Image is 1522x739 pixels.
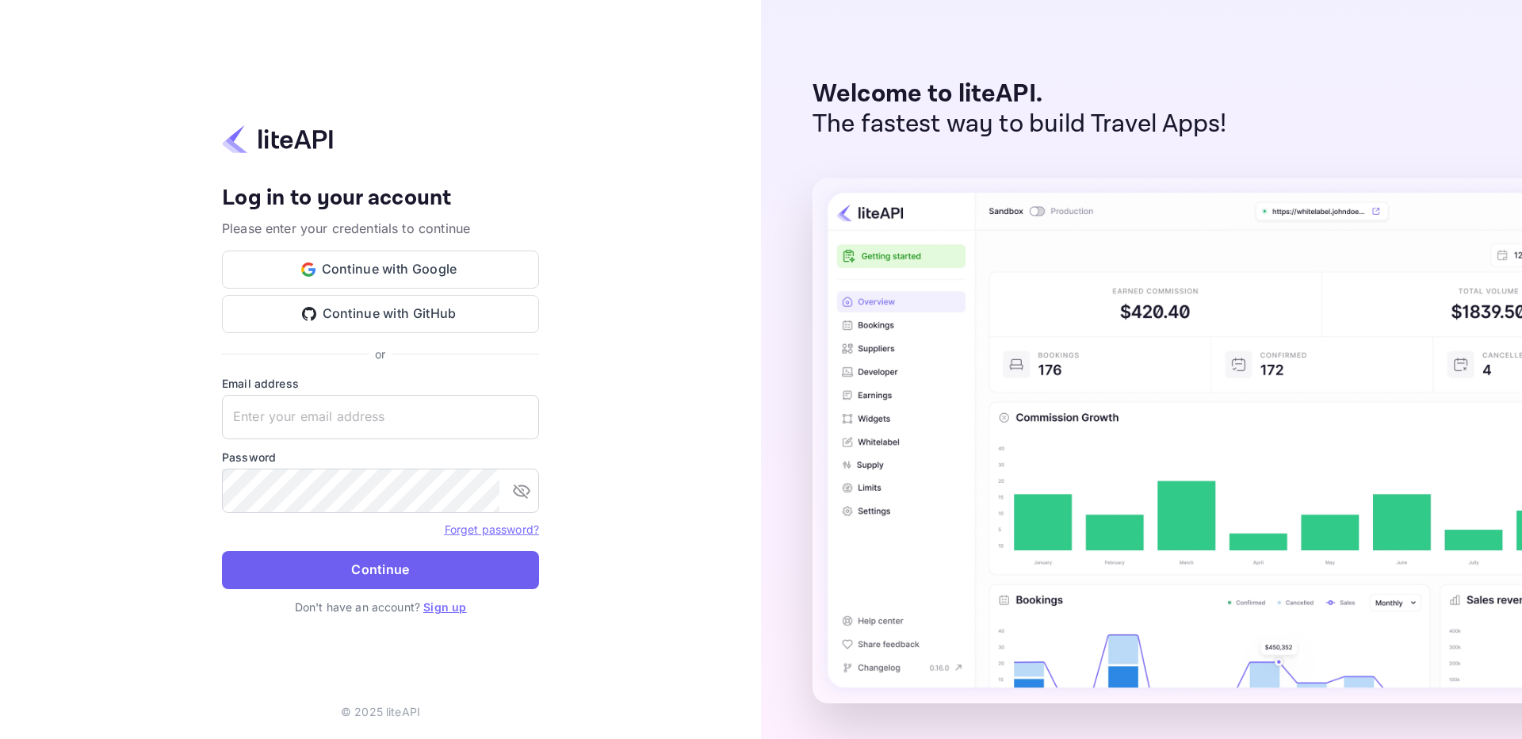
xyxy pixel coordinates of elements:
[222,551,539,589] button: Continue
[222,295,539,333] button: Continue with GitHub
[813,79,1227,109] p: Welcome to liteAPI.
[506,475,537,507] button: toggle password visibility
[222,124,333,155] img: liteapi
[813,109,1227,140] p: The fastest way to build Travel Apps!
[341,703,420,720] p: © 2025 liteAPI
[222,219,539,238] p: Please enter your credentials to continue
[222,599,539,615] p: Don't have an account?
[423,600,466,614] a: Sign up
[222,185,539,213] h4: Log in to your account
[222,395,539,439] input: Enter your email address
[375,346,385,362] p: or
[222,449,539,465] label: Password
[222,375,539,392] label: Email address
[445,521,539,537] a: Forget password?
[445,523,539,536] a: Forget password?
[222,251,539,289] button: Continue with Google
